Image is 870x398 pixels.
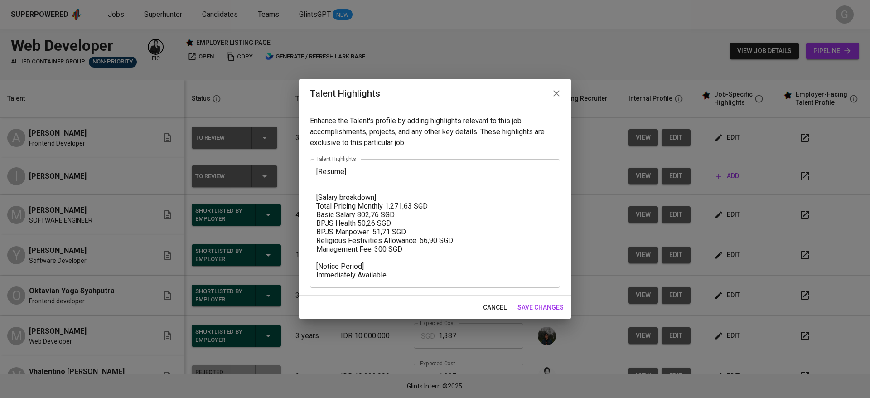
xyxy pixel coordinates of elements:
span: save changes [517,302,564,313]
span: cancel [483,302,507,313]
p: Enhance the Talent's profile by adding highlights relevant to this job - accomplishments, project... [310,116,560,148]
textarea: [Resume] [Salary breakdown] Total Pricing Monthly 1.271,63 SGD Basic Salary 802,76 SGD BPJS Healt... [316,167,554,279]
h2: Talent Highlights [310,86,560,101]
button: save changes [514,299,567,316]
button: cancel [479,299,510,316]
